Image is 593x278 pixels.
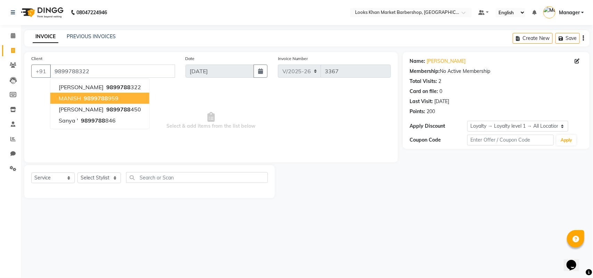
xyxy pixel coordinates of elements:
[105,106,141,113] ngb-highlight: 450
[410,136,468,144] div: Coupon Code
[84,95,108,102] span: 9899788
[410,88,438,95] div: Card on file:
[564,250,586,271] iframe: chat widget
[126,172,268,183] input: Search or Scan
[435,98,450,105] div: [DATE]
[410,108,426,115] div: Points:
[410,98,433,105] div: Last Visit:
[59,117,78,124] span: sanya '
[59,106,104,113] span: [PERSON_NAME]
[31,65,51,78] button: +91
[67,33,116,40] a: PREVIOUS INVOICES
[80,117,116,124] ngb-highlight: 846
[557,135,576,145] button: Apply
[410,68,440,75] div: Membership:
[50,65,175,78] input: Search by Name/Mobile/Email/Code
[81,117,105,124] span: 9899788
[410,123,468,130] div: Apply Discount
[31,86,391,155] span: Select & add items from the list below
[439,78,442,85] div: 2
[410,78,437,85] div: Total Visits:
[278,56,308,62] label: Invoice Number
[555,33,580,44] button: Save
[82,95,118,102] ngb-highlight: 959
[410,58,426,65] div: Name:
[31,56,42,62] label: Client
[543,6,555,18] img: Manager
[18,3,65,22] img: logo
[59,84,104,91] span: [PERSON_NAME]
[427,58,466,65] a: [PERSON_NAME]
[105,84,141,91] ngb-highlight: 322
[427,108,435,115] div: 200
[559,9,580,16] span: Manager
[186,56,195,62] label: Date
[59,95,81,102] span: MANISH
[76,3,107,22] b: 08047224946
[440,88,443,95] div: 0
[33,31,58,43] a: INVOICE
[106,106,131,113] span: 9899788
[467,135,554,145] input: Enter Offer / Coupon Code
[513,33,553,44] button: Create New
[410,68,583,75] div: No Active Membership
[106,84,131,91] span: 9899788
